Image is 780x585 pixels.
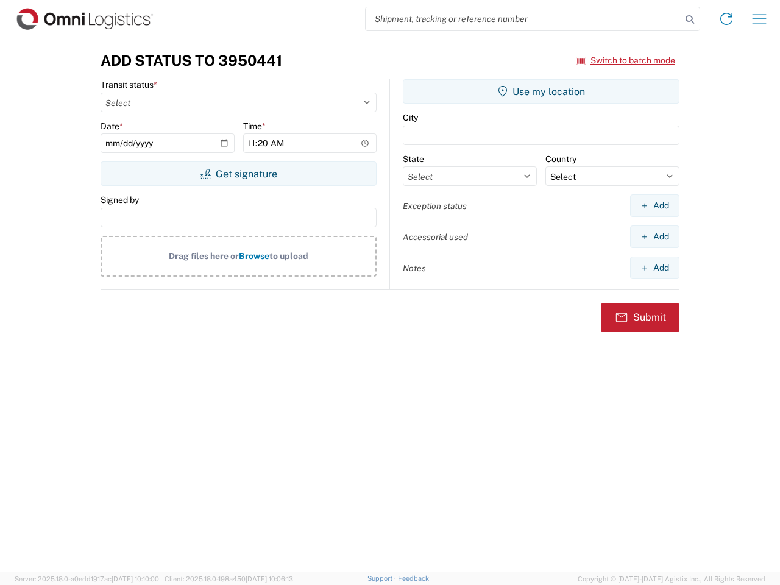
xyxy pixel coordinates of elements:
[112,575,159,583] span: [DATE] 10:10:00
[243,121,266,132] label: Time
[165,575,293,583] span: Client: 2025.18.0-198a450
[630,257,679,279] button: Add
[239,251,269,261] span: Browse
[576,51,675,71] button: Switch to batch mode
[403,263,426,274] label: Notes
[403,154,424,165] label: State
[101,79,157,90] label: Transit status
[578,573,765,584] span: Copyright © [DATE]-[DATE] Agistix Inc., All Rights Reserved
[366,7,681,30] input: Shipment, tracking or reference number
[367,575,398,582] a: Support
[246,575,293,583] span: [DATE] 10:06:13
[101,194,139,205] label: Signed by
[601,303,679,332] button: Submit
[269,251,308,261] span: to upload
[101,161,377,186] button: Get signature
[630,194,679,217] button: Add
[101,52,282,69] h3: Add Status to 3950441
[403,79,679,104] button: Use my location
[403,232,468,243] label: Accessorial used
[398,575,429,582] a: Feedback
[545,154,576,165] label: Country
[169,251,239,261] span: Drag files here or
[403,112,418,123] label: City
[101,121,123,132] label: Date
[403,200,467,211] label: Exception status
[630,225,679,248] button: Add
[15,575,159,583] span: Server: 2025.18.0-a0edd1917ac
